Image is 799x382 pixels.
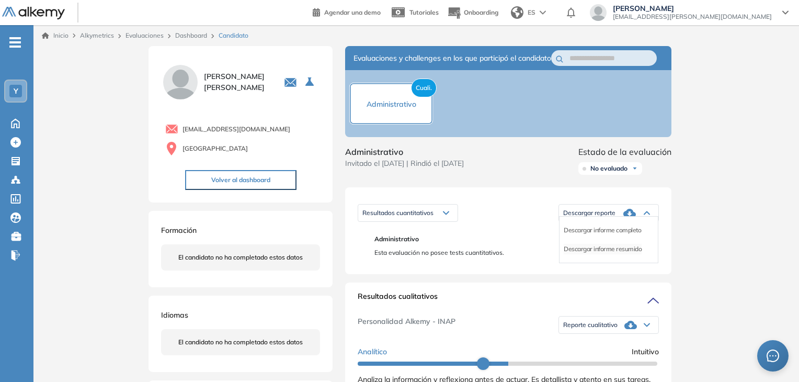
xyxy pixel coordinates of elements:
img: arrow [540,10,546,15]
a: Inicio [42,31,69,40]
span: Agendar una demo [324,8,381,16]
a: Agendar una demo [313,5,381,18]
span: Tutoriales [409,8,439,16]
span: Descargar reporte [563,209,615,217]
span: Candidato [219,31,248,40]
span: Intuitivo [632,346,659,357]
span: Estado de la evaluación [578,145,671,158]
a: Dashboard [175,31,207,39]
span: Alkymetrics [80,31,114,39]
span: ES [528,8,535,17]
span: [EMAIL_ADDRESS][DOMAIN_NAME] [182,125,290,134]
span: El candidato no ha completado estos datos [178,338,303,347]
span: [EMAIL_ADDRESS][PERSON_NAME][DOMAIN_NAME] [613,13,772,21]
span: Formación [161,226,197,235]
button: Volver al dashboard [185,170,296,190]
img: PROFILE_MENU_LOGO_USER [161,63,200,102]
img: Ícono de flecha [632,165,638,172]
span: Idiomas [161,310,188,320]
span: Personalidad Alkemy - INAP [358,316,455,334]
span: Invitado el [DATE] | Rindió el [DATE] [345,158,464,169]
span: El candidato no ha completado estos datos [178,253,303,262]
span: Onboarding [464,8,498,16]
a: Evaluaciones [125,31,164,39]
span: Analítico [358,346,387,357]
li: Descargar informe completo [564,225,641,235]
span: Y [14,87,18,95]
span: Resultados cualitativos [358,291,438,308]
img: Logo [2,7,65,20]
span: [GEOGRAPHIC_DATA] [182,144,248,153]
span: No evaluado [590,164,627,173]
span: Reporte cualitativo [563,321,618,329]
span: [PERSON_NAME] [613,4,772,13]
button: Onboarding [447,2,498,24]
span: Administrativo [345,145,464,158]
span: Administrativo [367,99,416,109]
span: message [766,349,780,363]
span: Esta evaluación no posee tests cuantitativos. [374,248,650,257]
span: Cuali. [411,78,437,97]
span: Administrativo [374,234,650,244]
i: - [9,41,21,43]
span: Evaluaciones y challenges en los que participó el candidato [353,53,551,64]
button: Seleccione la evaluación activa [301,73,320,92]
span: [PERSON_NAME] [PERSON_NAME] [204,71,271,93]
span: Resultados cuantitativos [362,209,433,217]
img: world [511,6,523,19]
li: Descargar informe resumido [564,244,642,254]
